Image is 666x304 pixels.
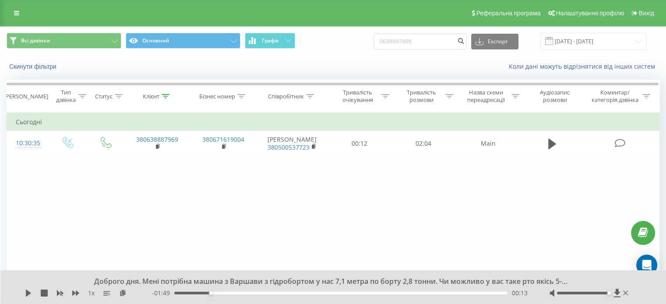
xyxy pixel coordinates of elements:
[257,131,328,156] td: [PERSON_NAME]
[268,143,310,151] a: 380500537723
[55,89,76,104] div: Тип дзвінка
[95,93,113,100] div: Статус
[126,33,240,49] button: Основний
[399,89,443,104] div: Тривалість розмови
[7,33,121,49] button: Всі дзвінки
[245,33,295,49] button: Графік
[336,89,380,104] div: Тривалість очікування
[143,93,159,100] div: Клієнт
[21,37,50,44] span: Всі дзвінки
[7,113,659,131] td: Сьогодні
[455,131,521,156] td: Main
[85,277,570,287] div: Доброго дня. Мені потрібна машина з Варшави з гідробортом у нас 7,1 метра по борту 2,8 тонни. Чи ...
[7,63,61,70] button: Скинути фільтри
[636,255,657,276] div: Open Intercom Messenger
[512,289,528,297] span: 00:13
[4,93,48,100] div: [PERSON_NAME]
[328,131,391,156] td: 00:12
[607,291,610,295] div: Accessibility label
[268,93,304,100] div: Співробітник
[262,38,279,44] span: Графік
[16,135,39,152] div: 10:30:35
[463,89,509,104] div: Назва схеми переадресації
[374,34,467,49] input: Пошук за номером
[639,10,654,17] span: Вихід
[136,135,178,143] a: 380638887969
[152,289,174,297] span: - 01:49
[471,34,518,49] button: Експорт
[509,62,659,70] a: Коли дані можуть відрізнятися вiд інших систем
[476,10,541,17] span: Реферальна програма
[199,93,235,100] div: Бізнес номер
[529,89,581,104] div: Аудіозапис розмови
[88,289,95,297] span: 1 x
[589,89,640,104] div: Коментар/категорія дзвінка
[209,291,212,295] div: Accessibility label
[202,135,244,143] a: 380671619004
[556,10,624,17] span: Налаштування профілю
[391,131,455,156] td: 02:04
